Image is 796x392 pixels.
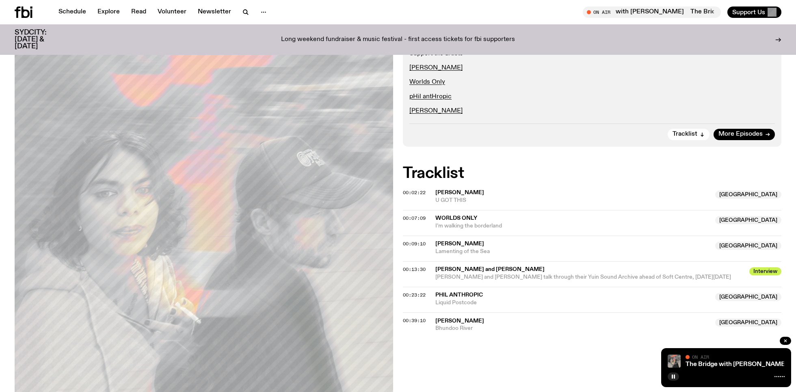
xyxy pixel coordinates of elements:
span: More Episodes [718,131,763,137]
h2: Tracklist [403,166,781,181]
button: Support Us [727,6,781,18]
span: [PERSON_NAME] and [PERSON_NAME] talk through their Yuin Sound Archive ahead of Soft Centre, [DATE... [435,274,731,280]
span: [PERSON_NAME] [435,241,484,247]
span: 00:02:22 [403,189,426,196]
span: U GOT THIS [435,197,710,204]
button: Tracklist [668,129,709,140]
a: Worlds Only [409,79,445,85]
a: Explore [93,6,125,18]
a: [PERSON_NAME] [409,108,463,114]
span: [GEOGRAPHIC_DATA] [715,242,781,250]
span: [PERSON_NAME] [435,190,484,195]
span: Interview [749,267,781,275]
span: 00:13:30 [403,266,426,273]
span: [GEOGRAPHIC_DATA] [715,318,781,327]
h3: SYDCITY: [DATE] & [DATE] [15,29,67,50]
button: On AirThe Bridge with [PERSON_NAME]The Bridge with [PERSON_NAME] [583,6,721,18]
span: Worlds Only [435,215,477,221]
span: [PERSON_NAME] [435,318,484,324]
a: Volunteer [153,6,191,18]
p: Long weekend fundraiser & music festival - first access tickets for fbi supporters [281,36,515,43]
span: pHil antHropic [435,292,483,298]
span: Tracklist [673,131,697,137]
a: Read [126,6,151,18]
a: pHil antHropic [409,93,452,100]
span: 00:39:10 [403,317,426,324]
span: Lamenting of the Sea [435,248,710,256]
span: I’m walking the borderland [435,222,710,230]
span: [GEOGRAPHIC_DATA] [715,191,781,199]
span: Support Us [732,9,765,16]
a: Schedule [54,6,91,18]
a: Newsletter [193,6,236,18]
span: [GEOGRAPHIC_DATA] [715,216,781,224]
span: 00:07:09 [403,215,426,221]
span: 00:23:22 [403,292,426,298]
a: [PERSON_NAME] [409,65,463,71]
a: More Episodes [714,129,775,140]
a: The Bridge with [PERSON_NAME] [686,361,787,368]
span: [GEOGRAPHIC_DATA] [715,293,781,301]
span: Liquid Postcode [435,299,710,307]
span: 00:09:10 [403,240,426,247]
span: On Air [692,354,709,360]
span: [PERSON_NAME] and [PERSON_NAME] [435,266,744,273]
span: Bhundoo River [435,325,710,332]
